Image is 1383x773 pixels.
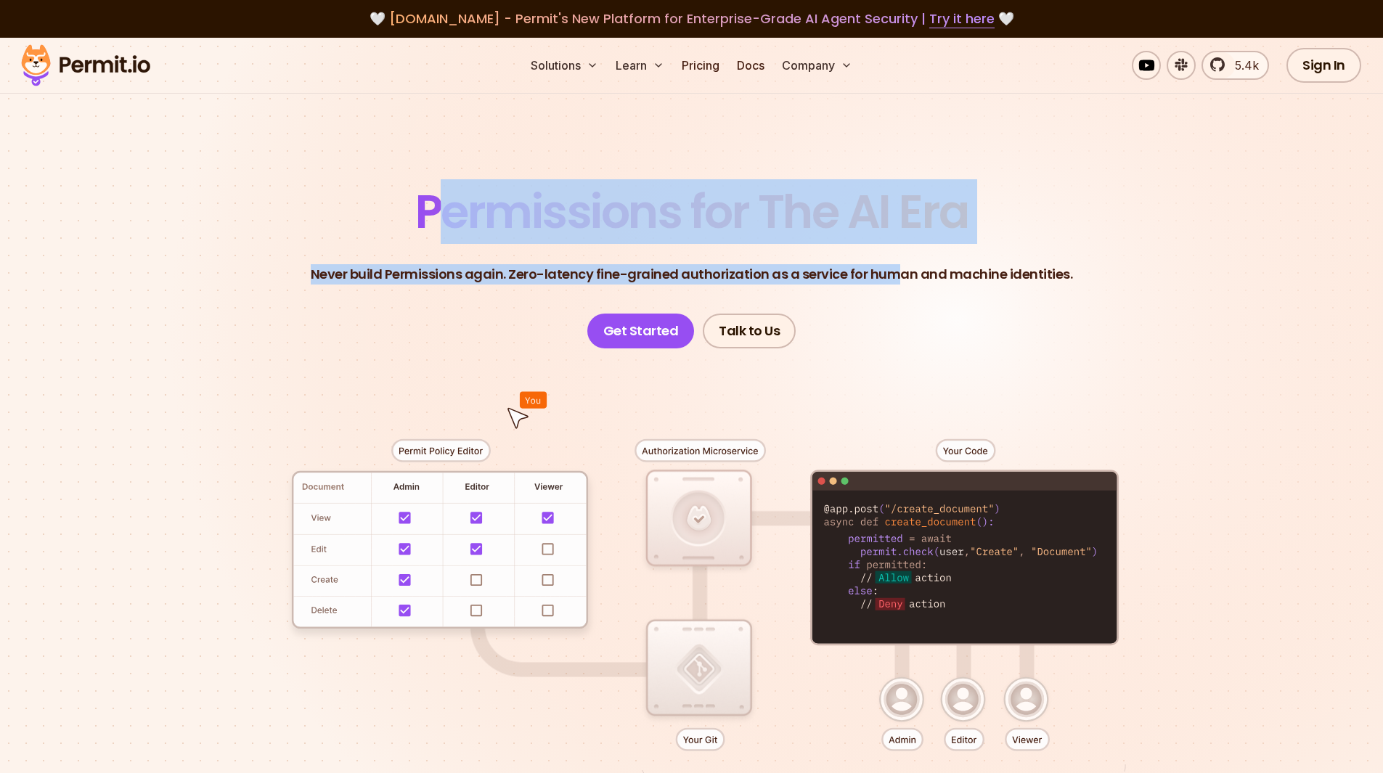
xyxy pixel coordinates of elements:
span: [DOMAIN_NAME] - Permit's New Platform for Enterprise-Grade AI Agent Security | [389,9,995,28]
a: Get Started [587,314,695,348]
img: Permit logo [15,41,157,90]
p: Never build Permissions again. Zero-latency fine-grained authorization as a service for human and... [311,264,1073,285]
a: Docs [731,51,770,80]
a: Sign In [1286,48,1361,83]
span: Permissions for The AI Era [415,179,968,244]
a: Pricing [676,51,725,80]
a: Try it here [929,9,995,28]
span: 5.4k [1226,57,1259,74]
div: 🤍 🤍 [35,9,1348,29]
a: 5.4k [1202,51,1269,80]
button: Company [776,51,858,80]
button: Learn [610,51,670,80]
a: Talk to Us [703,314,796,348]
button: Solutions [525,51,604,80]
